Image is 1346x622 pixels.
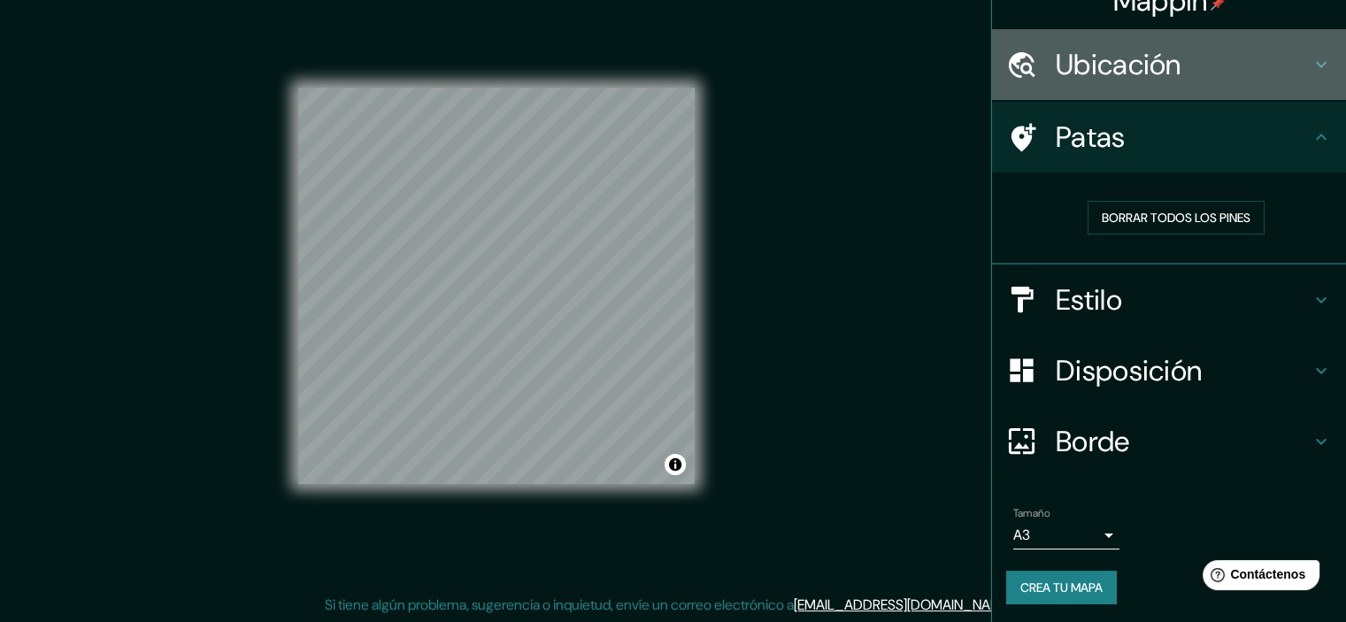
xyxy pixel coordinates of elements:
[1056,352,1202,389] font: Disposición
[992,265,1346,335] div: Estilo
[992,335,1346,406] div: Disposición
[1013,526,1030,544] font: A3
[992,102,1346,173] div: Patas
[1188,553,1327,603] iframe: Lanzador de widgets de ayuda
[1006,571,1117,604] button: Crea tu mapa
[992,29,1346,100] div: Ubicación
[665,454,686,475] button: Activar o desactivar atribución
[1013,506,1050,520] font: Tamaño
[298,88,695,484] canvas: Mapa
[794,595,1012,614] a: [EMAIL_ADDRESS][DOMAIN_NAME]
[1088,201,1265,234] button: Borrar todos los pines
[325,595,794,614] font: Si tiene algún problema, sugerencia o inquietud, envíe un correo electrónico a
[1056,46,1181,83] font: Ubicación
[1056,423,1130,460] font: Borde
[992,406,1346,477] div: Borde
[1013,521,1119,549] div: A3
[1056,119,1126,156] font: Patas
[1102,210,1250,226] font: Borrar todos los pines
[1056,281,1122,319] font: Estilo
[1020,580,1103,595] font: Crea tu mapa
